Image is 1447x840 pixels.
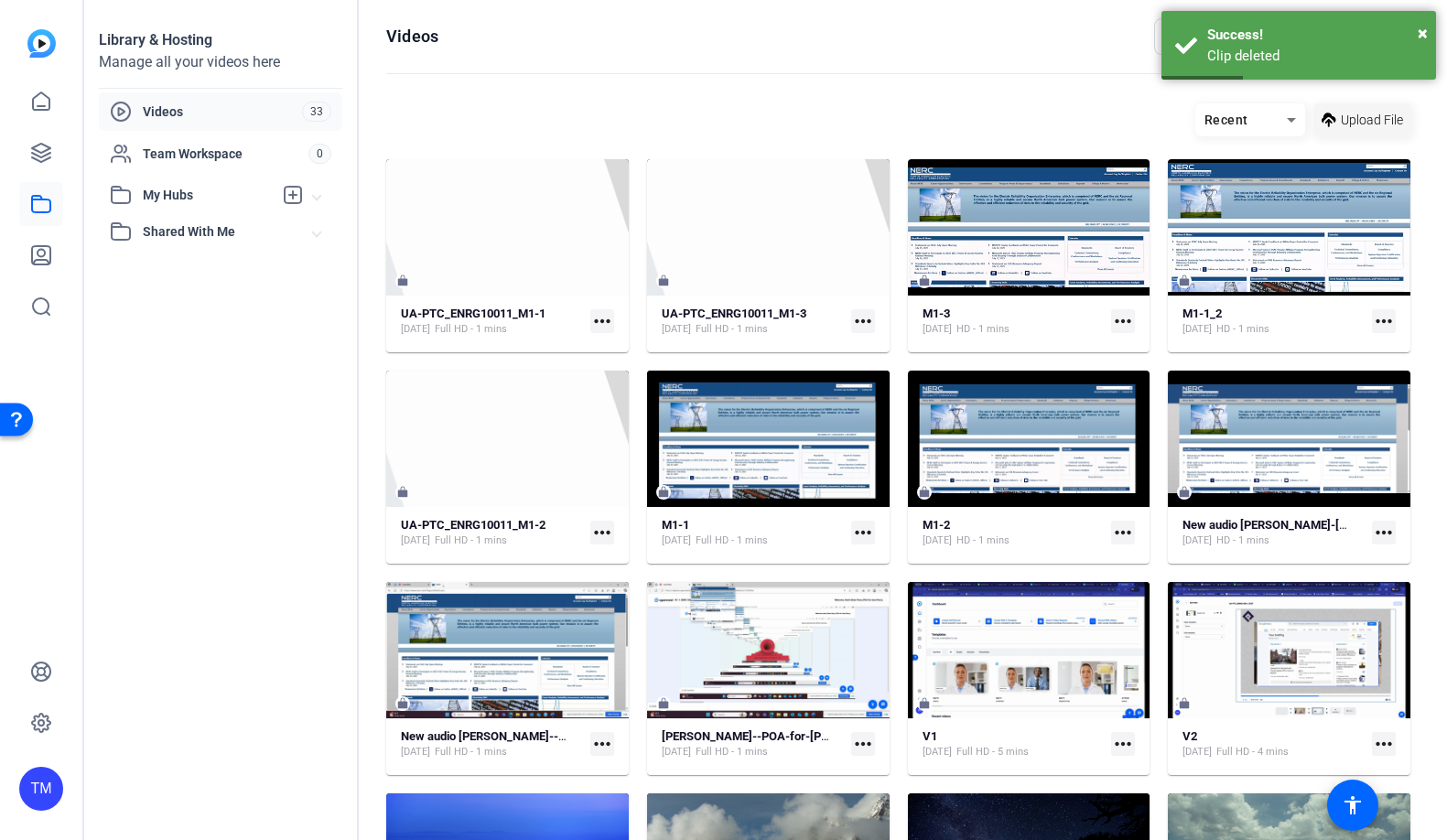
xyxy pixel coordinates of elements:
span: HD - 1 mins [1216,533,1269,548]
span: [DATE] [662,533,691,548]
span: × [1418,22,1428,44]
span: Upload File [1341,111,1403,130]
span: [DATE] [923,745,952,759]
span: Full HD - 1 mins [696,322,768,337]
mat-expansion-panel-header: Shared With Me [99,213,342,250]
a: M1-1_2[DATE]HD - 1 mins [1182,307,1365,337]
span: Full HD - 1 mins [435,745,507,759]
div: Success! [1207,25,1422,46]
strong: V2 [1182,729,1197,743]
span: HD - 1 mins [1216,322,1269,337]
span: My Hubs [143,186,273,205]
img: blue-gradient.svg [27,29,56,58]
span: Full HD - 1 mins [435,322,507,337]
mat-icon: accessibility [1342,794,1364,816]
mat-icon: more_horiz [590,521,614,544]
span: Team Workspace [143,145,308,163]
span: Full HD - 5 mins [956,745,1029,759]
mat-icon: more_horiz [1372,732,1396,756]
span: [DATE] [401,322,430,337]
strong: [PERSON_NAME]--POA-for-[PERSON_NAME]--UAPTC-SOW-1-25-ENRG-10011-M1-1--NERC-Glossary-of-Terms--175... [662,729,1390,743]
mat-expansion-panel-header: My Hubs [99,177,342,213]
div: Manage all your videos here [99,51,342,73]
a: M1-2[DATE]HD - 1 mins [923,518,1105,548]
span: [DATE] [401,533,430,548]
mat-icon: more_horiz [590,732,614,756]
span: Full HD - 1 mins [435,533,507,548]
span: Full HD - 1 mins [696,533,768,548]
span: [DATE] [662,322,691,337]
a: UA-PTC_ENRG10011_M1-3[DATE]Full HD - 1 mins [662,307,844,337]
a: New audio [PERSON_NAME]--POA-for-[PERSON_NAME]--UAPTC-SOW-1-25-ENRG-10011-M1-1--NERC-Glossary-of-... [401,729,583,759]
span: [DATE] [1182,745,1212,759]
span: Recent [1204,113,1248,127]
mat-icon: more_horiz [1111,309,1135,333]
h1: Videos [386,26,438,48]
a: New audio [PERSON_NAME]-[PERSON_NAME]-UAPTC-SOW-1-25-ENRG-10011-M1-2--Defined-Terms--175442525387... [1182,518,1365,548]
mat-icon: more_horiz [1111,732,1135,756]
span: [DATE] [1182,533,1212,548]
mat-icon: more_horiz [1372,309,1396,333]
mat-icon: more_horiz [851,521,875,544]
div: Library & Hosting [99,29,342,51]
span: [DATE] [923,533,952,548]
span: [DATE] [401,745,430,759]
strong: UA-PTC_ENRG10011_M1-1 [401,307,545,320]
a: M1-3[DATE]HD - 1 mins [923,307,1105,337]
a: V1[DATE]Full HD - 5 mins [923,729,1105,759]
a: UA-PTC_ENRG10011_M1-2[DATE]Full HD - 1 mins [401,518,583,548]
span: 33 [302,102,331,122]
strong: M1-1_2 [1182,307,1222,320]
span: HD - 1 mins [956,533,1010,548]
span: [DATE] [923,322,952,337]
strong: UA-PTC_ENRG10011_M1-2 [401,518,545,532]
span: Videos [143,102,302,121]
span: [DATE] [662,745,691,759]
span: HD - 1 mins [956,322,1010,337]
span: 0 [308,144,331,164]
strong: UA-PTC_ENRG10011_M1-3 [662,307,806,320]
strong: New audio [PERSON_NAME]--POA-for-[PERSON_NAME]--UAPTC-SOW-1-25-ENRG-10011-M1-1--NERC-Glossary-of-... [401,729,1211,743]
strong: M1-2 [923,518,950,532]
mat-icon: more_horiz [851,732,875,756]
mat-icon: more_horiz [851,309,875,333]
a: UA-PTC_ENRG10011_M1-1[DATE]Full HD - 1 mins [401,307,583,337]
button: Upload File [1314,103,1410,136]
strong: M1-3 [923,307,950,320]
span: Full HD - 4 mins [1216,745,1289,759]
div: TM [19,767,63,811]
mat-icon: more_horiz [1372,521,1396,544]
span: Full HD - 1 mins [696,745,768,759]
strong: M1-1 [662,518,689,532]
a: M1-1[DATE]Full HD - 1 mins [662,518,844,548]
button: Close [1418,19,1428,47]
strong: V1 [923,729,937,743]
mat-icon: more_horiz [590,309,614,333]
div: Clip deleted [1207,46,1422,67]
span: Shared With Me [143,222,313,242]
span: [DATE] [1182,322,1212,337]
mat-icon: more_horiz [1111,521,1135,544]
a: [PERSON_NAME]--POA-for-[PERSON_NAME]--UAPTC-SOW-1-25-ENRG-10011-M1-1--NERC-Glossary-of-Terms--175... [662,729,844,759]
a: V2[DATE]Full HD - 4 mins [1182,729,1365,759]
